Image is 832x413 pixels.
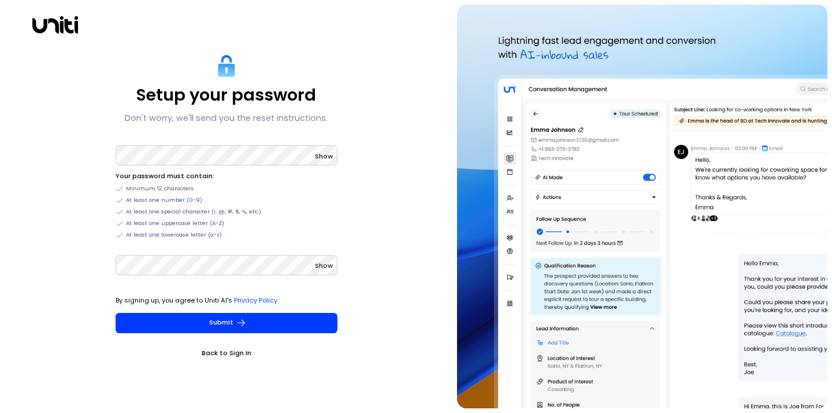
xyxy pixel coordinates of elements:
span: Minimum 12 characters [126,185,194,193]
span: Show [315,261,333,270]
p: Setup your password [136,85,316,105]
li: Your password must contain: [116,170,337,182]
a: Back to Sign In [116,347,337,359]
span: At least one number (0-9) [126,196,202,204]
span: At least one special character (!, @, #, $, %, etc.) [126,208,261,216]
span: At least one uppercase letter (A-Z) [126,219,224,227]
span: Show [315,152,333,161]
a: Privacy Policy [234,296,277,305]
span: At least one lowercase letter (a-z) [126,231,222,239]
button: Submit [116,313,337,333]
p: Don't worry, we'll send you the reset instructions. [125,111,328,125]
p: By signing up, you agree to Uniti AI's [116,294,337,306]
img: auth-hero.png [457,5,827,408]
button: Show [315,150,333,162]
button: Show [315,260,333,271]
